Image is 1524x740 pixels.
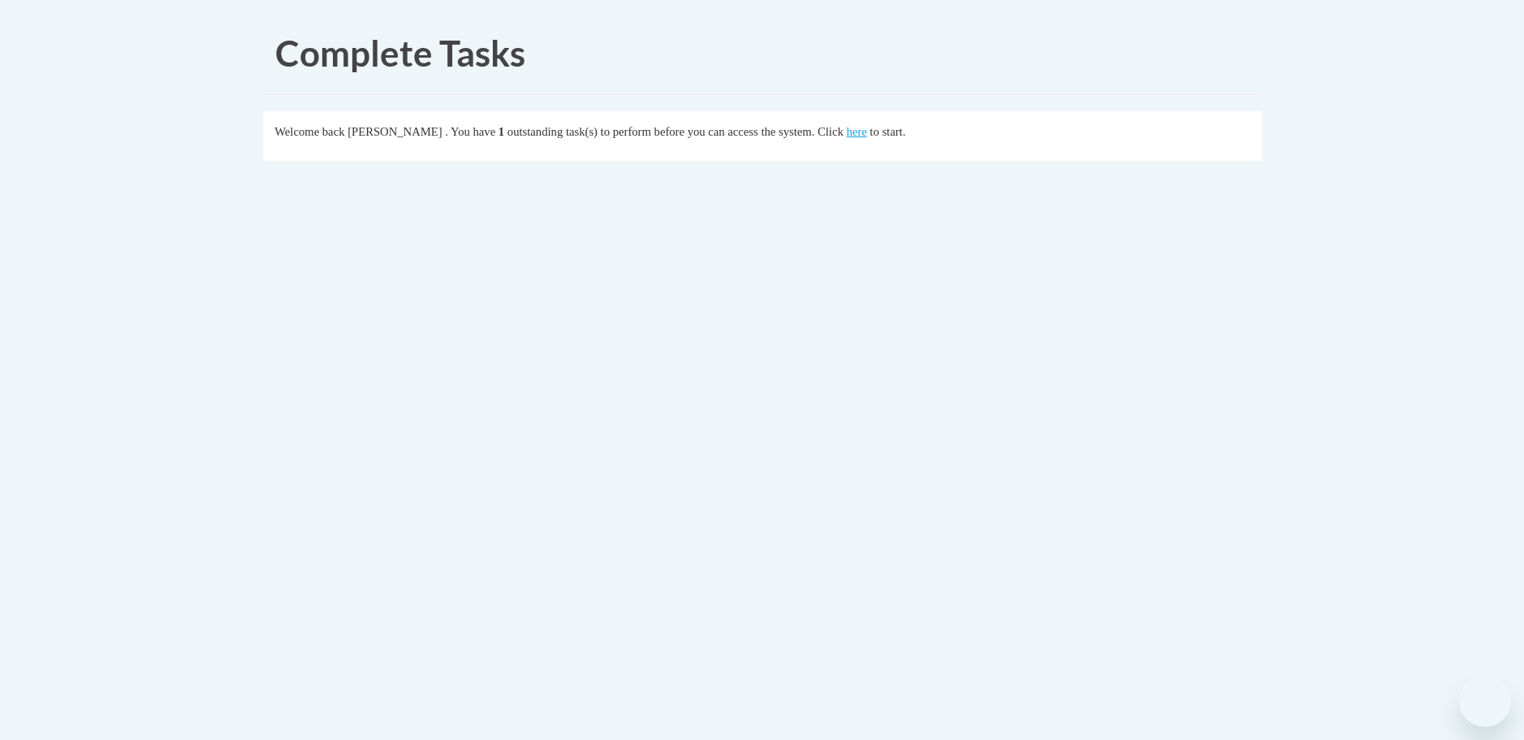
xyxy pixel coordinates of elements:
[275,32,525,74] span: Complete Tasks
[507,125,844,138] span: outstanding task(s) to perform before you can access the system. Click
[274,125,344,138] span: Welcome back
[1459,675,1511,727] iframe: Button to launch messaging window
[348,125,442,138] span: [PERSON_NAME]
[445,125,495,138] span: . You have
[499,125,504,138] span: 1
[846,125,866,138] a: here
[870,125,905,138] span: to start.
